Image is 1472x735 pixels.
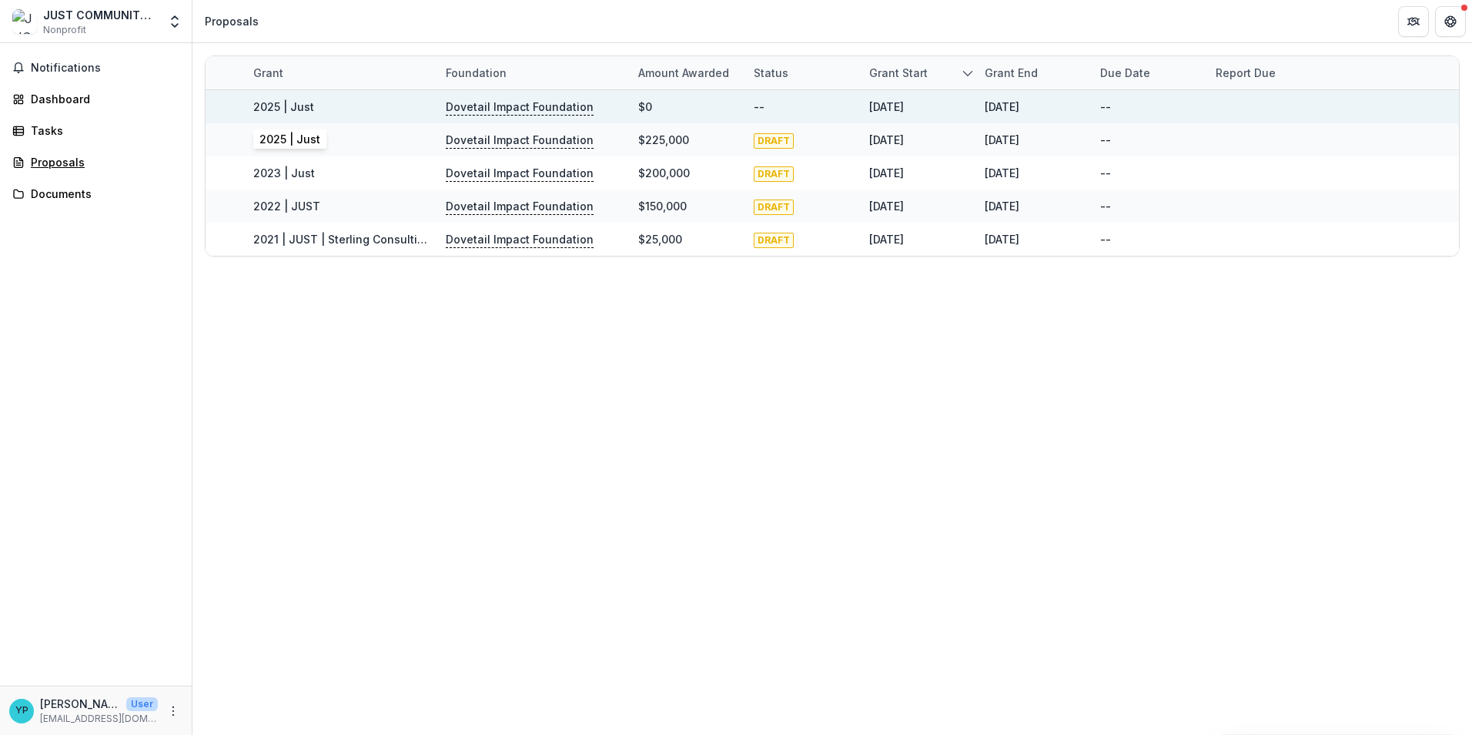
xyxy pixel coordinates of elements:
div: Status [744,56,860,89]
div: Amount awarded [629,56,744,89]
div: Report Due [1206,56,1322,89]
svg: sorted descending [962,67,974,79]
span: DRAFT [754,166,794,182]
div: -- [1100,165,1111,181]
a: 2022 | JUST [253,200,320,213]
div: Foundation [437,65,516,81]
p: Dovetail Impact Foundation [446,132,594,149]
a: 2023 | Just [253,166,315,180]
div: Grant start [860,56,975,89]
span: DRAFT [754,200,794,215]
a: Proposals [6,149,186,175]
button: Notifications [6,55,186,80]
nav: breadcrumb [199,10,265,32]
p: [PERSON_NAME] [40,696,120,712]
button: Get Help [1435,6,1466,37]
div: [DATE] [985,132,1019,148]
button: Partners [1398,6,1429,37]
span: Nonprofit [43,23,86,37]
div: Grant [244,56,437,89]
div: -- [1100,198,1111,214]
div: Due Date [1091,56,1206,89]
div: [DATE] [869,99,904,115]
span: Notifications [31,62,179,75]
p: [EMAIL_ADDRESS][DOMAIN_NAME] [40,712,158,726]
div: [DATE] [869,165,904,181]
div: -- [1100,132,1111,148]
p: Dovetail Impact Foundation [446,165,594,182]
div: Proposals [205,13,259,29]
div: Report Due [1206,65,1285,81]
p: Dovetail Impact Foundation [446,198,594,215]
div: Grant end [975,65,1047,81]
div: -- [1100,231,1111,247]
button: Open entity switcher [164,6,186,37]
div: Status [744,65,798,81]
p: Dovetail Impact Foundation [446,99,594,116]
span: DRAFT [754,233,794,248]
div: Documents [31,186,173,202]
div: [DATE] [985,231,1019,247]
div: $0 [638,99,652,115]
div: Grant end [975,56,1091,89]
div: JUST COMMUNITY INC [43,7,158,23]
a: 2024 | JUST [253,133,321,146]
div: Tasks [31,123,173,139]
div: Foundation [437,56,629,89]
div: Grant [244,65,293,81]
div: $150,000 [638,198,687,214]
span: DRAFT [754,133,794,149]
div: $225,000 [638,132,689,148]
img: JUST COMMUNITY INC [12,9,37,34]
div: [DATE] [869,231,904,247]
a: Documents [6,181,186,206]
div: Amount awarded [629,65,738,81]
a: Dashboard [6,86,186,112]
div: Dashboard [31,91,173,107]
button: More [164,702,182,720]
div: [DATE] [985,198,1019,214]
div: Proposals [31,154,173,170]
div: Yani Pinto [15,706,28,716]
div: $200,000 [638,165,690,181]
a: 2021 | JUST | Sterling Consulting | $25K [253,233,468,246]
p: User [126,697,158,711]
div: Due Date [1091,65,1159,81]
div: [DATE] [985,165,1019,181]
div: [DATE] [869,132,904,148]
a: 2025 | Just [253,100,314,113]
div: -- [754,99,764,115]
div: [DATE] [985,99,1019,115]
p: Dovetail Impact Foundation [446,231,594,248]
div: Grant start [860,65,937,81]
a: Tasks [6,118,186,143]
div: [DATE] [869,198,904,214]
div: $25,000 [638,231,682,247]
div: -- [1100,99,1111,115]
